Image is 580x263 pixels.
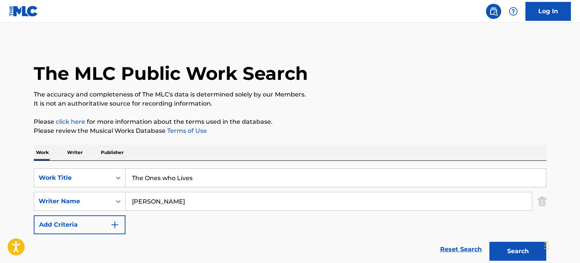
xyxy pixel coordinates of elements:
[110,220,119,229] img: 9d2ae6d4665cec9f34b9.svg
[486,4,501,19] a: Public Search
[34,99,546,108] p: It is not an authoritative source for recording information.
[34,117,546,126] p: Please for more information about the terms used in the database.
[436,241,486,258] a: Reset Search
[538,192,546,211] img: Delete Criterion
[489,242,546,261] button: Search
[65,145,85,160] p: Writer
[489,7,498,16] img: search
[506,4,521,19] div: Help
[34,215,125,234] button: Add Criteria
[34,145,51,160] p: Work
[542,227,580,263] iframe: Chat Widget
[509,7,518,16] img: help
[34,62,308,85] h1: The MLC Public Work Search
[34,90,546,99] p: The accuracy and completeness of The MLC's data is determined solely by our Members.
[544,234,549,257] div: Drag
[39,173,107,182] div: Work Title
[39,197,107,206] div: Writer Name
[525,2,571,21] a: Log In
[9,6,38,17] img: MLC Logo
[56,118,85,125] a: click here
[99,145,126,160] p: Publisher
[166,127,207,134] a: Terms of Use
[34,126,546,135] p: Please review the Musical Works Database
